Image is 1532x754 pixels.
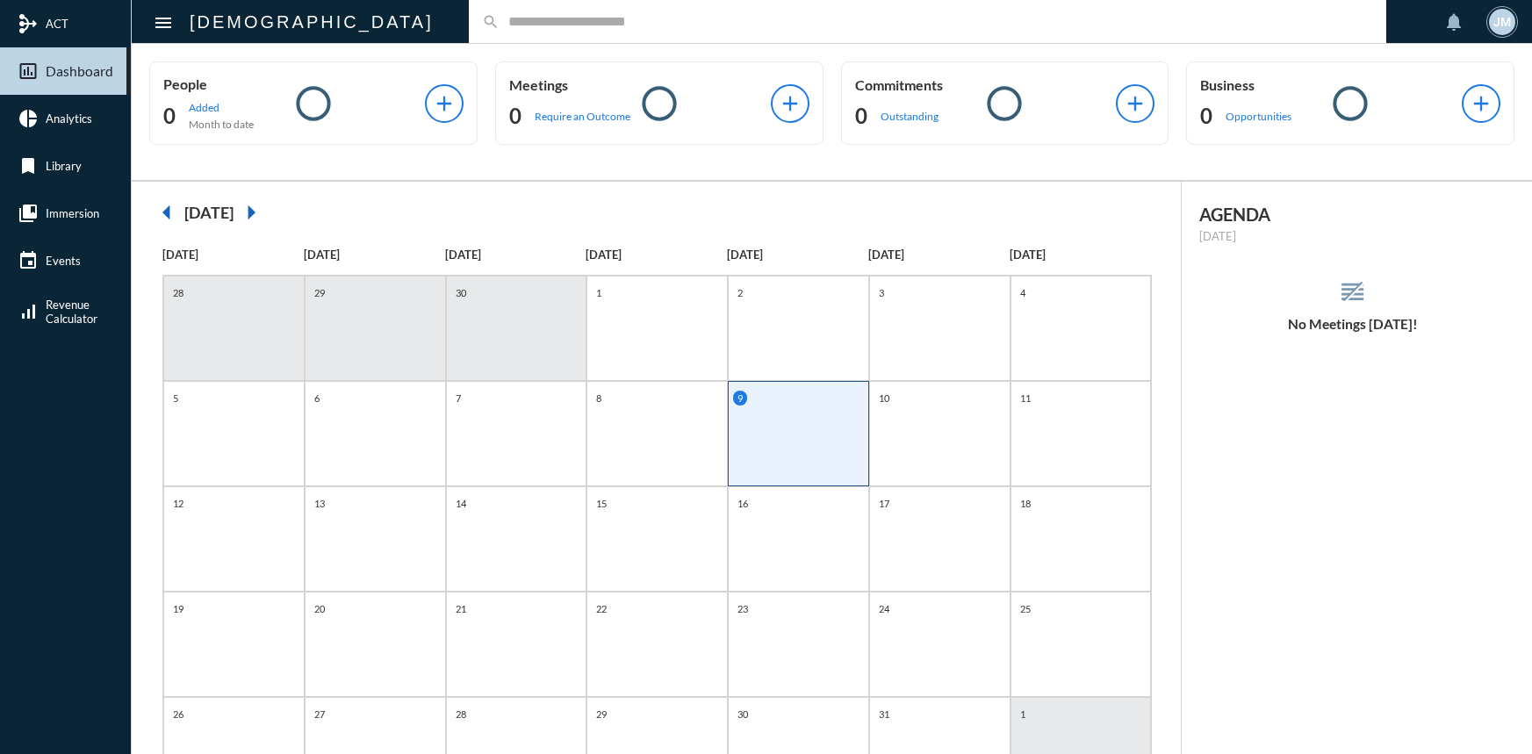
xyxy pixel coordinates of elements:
p: 18 [1016,496,1035,511]
span: Analytics [46,111,92,126]
p: 8 [592,391,606,406]
p: 17 [874,496,894,511]
p: 14 [451,496,471,511]
p: 30 [733,707,752,722]
mat-icon: collections_bookmark [18,203,39,224]
mat-icon: arrow_right [234,195,269,230]
p: [DATE] [445,248,586,262]
p: [DATE] [1010,248,1151,262]
mat-icon: Side nav toggle icon [153,12,174,33]
p: [DATE] [304,248,445,262]
p: [DATE] [727,248,868,262]
p: 13 [310,496,329,511]
p: 30 [451,285,471,300]
p: [DATE] [1199,229,1506,243]
span: Dashboard [46,63,113,79]
mat-icon: search [482,13,500,31]
p: 10 [874,391,894,406]
p: 29 [310,285,329,300]
p: 23 [733,601,752,616]
p: 26 [169,707,188,722]
p: 28 [451,707,471,722]
p: 31 [874,707,894,722]
p: 6 [310,391,324,406]
h2: [DEMOGRAPHIC_DATA] [190,8,434,36]
span: Events [46,254,81,268]
p: 12 [169,496,188,511]
p: 4 [1016,285,1030,300]
mat-icon: pie_chart [18,108,39,129]
p: 5 [169,391,183,406]
button: Toggle sidenav [146,4,181,39]
mat-icon: reorder [1338,277,1367,306]
mat-icon: signal_cellular_alt [18,301,39,322]
p: 22 [592,601,611,616]
span: Library [46,159,82,173]
p: 9 [733,391,747,406]
p: [DATE] [586,248,727,262]
mat-icon: mediation [18,13,39,34]
p: 16 [733,496,752,511]
p: 3 [874,285,888,300]
p: 21 [451,601,471,616]
p: [DATE] [868,248,1010,262]
span: Immersion [46,206,99,220]
p: 15 [592,496,611,511]
h2: AGENDA [1199,204,1506,225]
p: 11 [1016,391,1035,406]
h5: No Meetings [DATE]! [1182,316,1523,332]
p: 1 [592,285,606,300]
mat-icon: event [18,250,39,271]
p: [DATE] [162,248,304,262]
p: 25 [1016,601,1035,616]
span: ACT [46,17,68,31]
p: 24 [874,601,894,616]
mat-icon: insert_chart_outlined [18,61,39,82]
mat-icon: bookmark [18,155,39,176]
p: 29 [592,707,611,722]
p: 28 [169,285,188,300]
h2: [DATE] [184,203,234,222]
p: 27 [310,707,329,722]
p: 7 [451,391,465,406]
p: 1 [1016,707,1030,722]
mat-icon: notifications [1443,11,1464,32]
span: Revenue Calculator [46,298,97,326]
mat-icon: arrow_left [149,195,184,230]
div: JM [1489,9,1515,35]
p: 20 [310,601,329,616]
p: 19 [169,601,188,616]
p: 2 [733,285,747,300]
